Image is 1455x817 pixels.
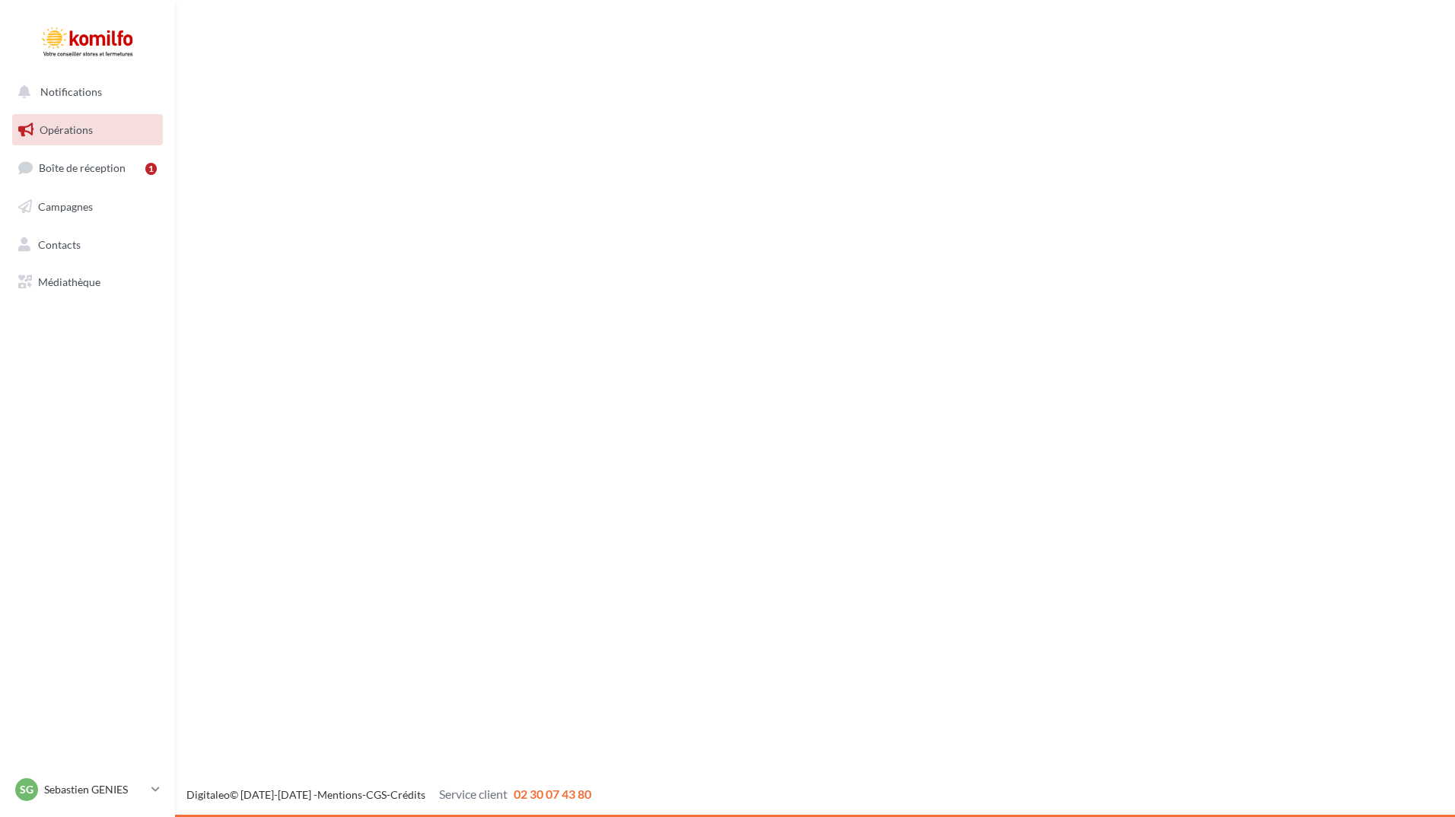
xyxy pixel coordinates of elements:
span: Notifications [40,85,102,98]
button: Notifications [9,76,160,108]
a: CGS [366,788,387,801]
a: Crédits [390,788,425,801]
span: © [DATE]-[DATE] - - - [186,788,591,801]
span: Opérations [40,123,93,136]
span: Médiathèque [38,275,100,288]
a: Mentions [317,788,362,801]
span: Service client [439,787,508,801]
span: Boîte de réception [39,161,126,174]
span: SG [20,782,33,797]
a: Digitaleo [186,788,230,801]
a: SG Sebastien GENIES [12,775,163,804]
span: 02 30 07 43 80 [514,787,591,801]
a: Opérations [9,114,166,146]
a: Contacts [9,229,166,261]
a: Campagnes [9,191,166,223]
a: Médiathèque [9,266,166,298]
a: Boîte de réception1 [9,151,166,184]
p: Sebastien GENIES [44,782,145,797]
span: Contacts [38,237,81,250]
span: Campagnes [38,200,93,213]
div: 1 [145,163,157,175]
